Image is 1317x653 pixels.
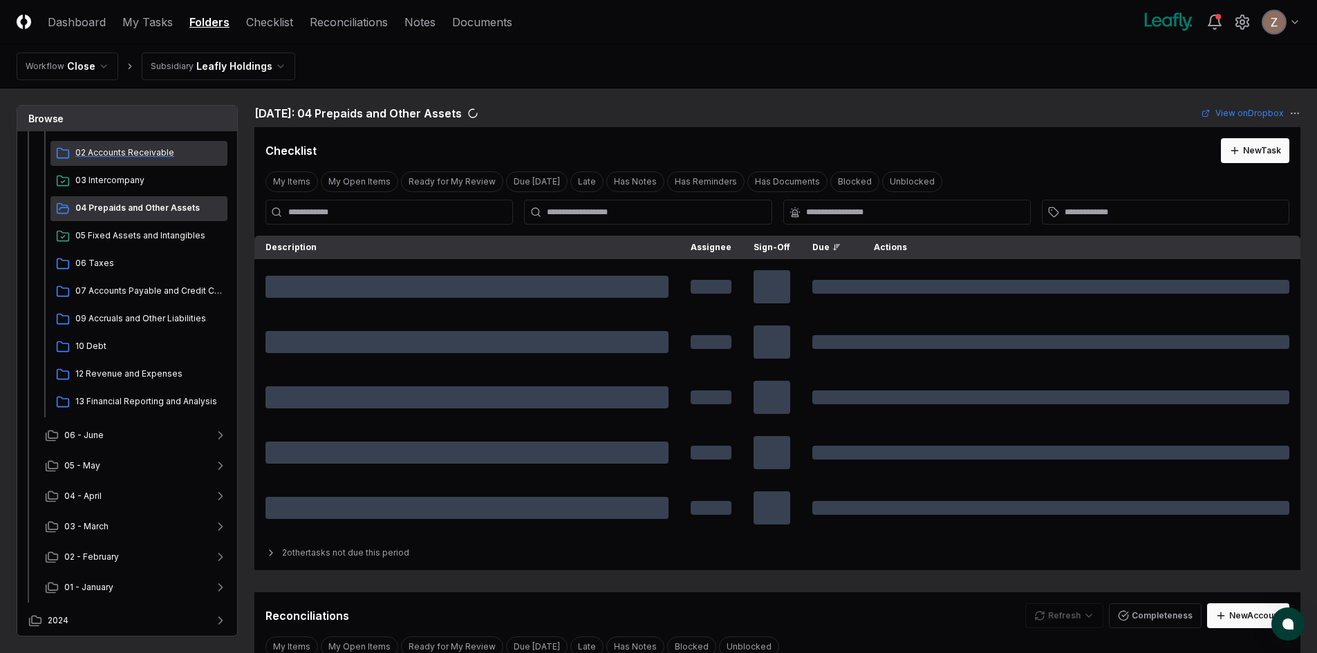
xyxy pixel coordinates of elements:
[151,60,194,73] div: Subsidiary
[34,451,239,481] button: 05 - May
[606,171,664,192] button: Has Notes
[26,60,64,73] div: Workflow
[863,241,1289,254] div: Actions
[50,196,227,221] a: 04 Prepaids and Other Assets
[1109,603,1202,628] button: Completeness
[680,236,742,259] th: Assignee
[246,14,293,30] a: Checklist
[1141,11,1195,33] img: Leafly logo
[189,14,230,30] a: Folders
[50,307,227,332] a: 09 Accruals and Other Liabilities
[452,14,512,30] a: Documents
[64,551,119,563] span: 02 - February
[17,53,295,80] nav: breadcrumb
[50,169,227,193] a: 03 Intercompany
[75,229,222,242] span: 05 Fixed Assets and Intangibles
[882,171,942,192] button: Unblocked
[265,171,318,192] button: My Items
[1207,603,1289,628] button: NewAccount
[34,83,239,420] div: 07 - July
[1221,138,1289,163] button: NewTask
[254,536,1300,570] div: 2 other tasks not due this period
[830,171,879,192] button: Blocked
[50,334,227,359] a: 10 Debt
[75,368,222,380] span: 12 Revenue and Expenses
[1243,144,1281,157] div: New Task
[1271,607,1305,641] button: atlas-launcher
[254,236,680,259] th: Description
[50,390,227,415] a: 13 Financial Reporting and Analysis
[50,141,227,166] a: 02 Accounts Receivable
[17,15,31,29] img: Logo
[506,171,568,192] button: Due Today
[17,106,237,131] h3: Browse
[321,171,398,192] button: My Open Items
[64,520,109,533] span: 03 - March
[64,490,102,502] span: 04 - April
[75,174,222,187] span: 03 Intercompany
[310,14,388,30] a: Reconciliations
[667,171,745,192] button: Has Reminders
[1202,107,1284,120] a: View onDropbox
[401,171,503,192] button: Ready for My Review
[122,14,173,30] a: My Tasks
[64,581,113,594] span: 01 - January
[64,429,104,442] span: 06 - June
[50,279,227,304] a: 07 Accounts Payable and Credit Cards
[75,285,222,297] span: 07 Accounts Payable and Credit Cards
[50,224,227,249] a: 05 Fixed Assets and Intangibles
[48,14,106,30] a: Dashboard
[75,312,222,325] span: 09 Accruals and Other Liabilities
[1263,11,1285,33] img: ACg8ocKnDsamp5-SE65NkOhq35AnOBarAXdzXQ03o9g231ijNgHgyA=s96-c
[17,605,239,636] button: 2024
[75,395,222,408] span: 13 Financial Reporting and Analysis
[570,171,604,192] button: Late
[34,481,239,511] button: 04 - April
[50,252,227,276] a: 06 Taxes
[265,142,317,159] div: Checklist
[742,236,801,259] th: Sign-Off
[812,241,841,254] div: Due
[254,105,462,122] h2: [DATE]: 04 Prepaids and Other Assets
[34,542,239,572] button: 02 - February
[75,257,222,269] span: 06 Taxes
[34,572,239,603] button: 01 - January
[1229,609,1281,622] div: New Account
[75,202,222,214] span: 04 Prepaids and Other Assets
[404,14,436,30] a: Notes
[34,420,239,451] button: 06 - June
[75,340,222,352] span: 10 Debt
[75,146,222,159] span: 02 Accounts Receivable
[747,171,828,192] button: Has Documents
[64,460,100,472] span: 05 - May
[48,614,68,627] span: 2024
[50,362,227,387] a: 12 Revenue and Expenses
[265,607,349,624] div: Reconciliations
[34,511,239,542] button: 03 - March
[17,22,239,605] div: 2025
